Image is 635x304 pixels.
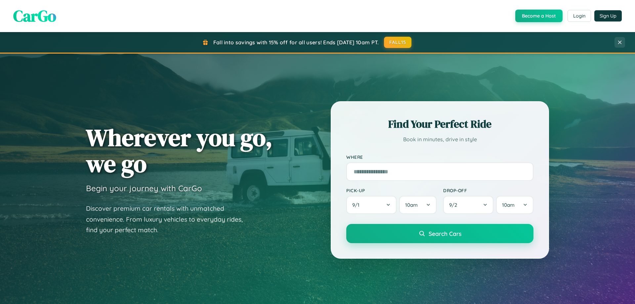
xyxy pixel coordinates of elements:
[86,124,273,177] h1: Wherever you go, we go
[346,196,397,214] button: 9/1
[346,135,533,144] p: Book in minutes, drive in style
[515,10,563,22] button: Become a Host
[346,224,533,243] button: Search Cars
[429,230,461,237] span: Search Cars
[213,39,379,46] span: Fall into savings with 15% off for all users! Ends [DATE] 10am PT.
[502,202,515,208] span: 10am
[443,188,533,193] label: Drop-off
[384,37,412,48] button: FALL15
[496,196,533,214] button: 10am
[346,188,437,193] label: Pick-up
[568,10,591,22] button: Login
[449,202,460,208] span: 9 / 2
[399,196,437,214] button: 10am
[352,202,363,208] span: 9 / 1
[594,10,622,22] button: Sign Up
[13,5,56,27] span: CarGo
[86,203,251,236] p: Discover premium car rentals with unmatched convenience. From luxury vehicles to everyday rides, ...
[443,196,493,214] button: 9/2
[346,154,533,160] label: Where
[86,183,202,193] h3: Begin your journey with CarGo
[346,117,533,131] h2: Find Your Perfect Ride
[405,202,418,208] span: 10am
